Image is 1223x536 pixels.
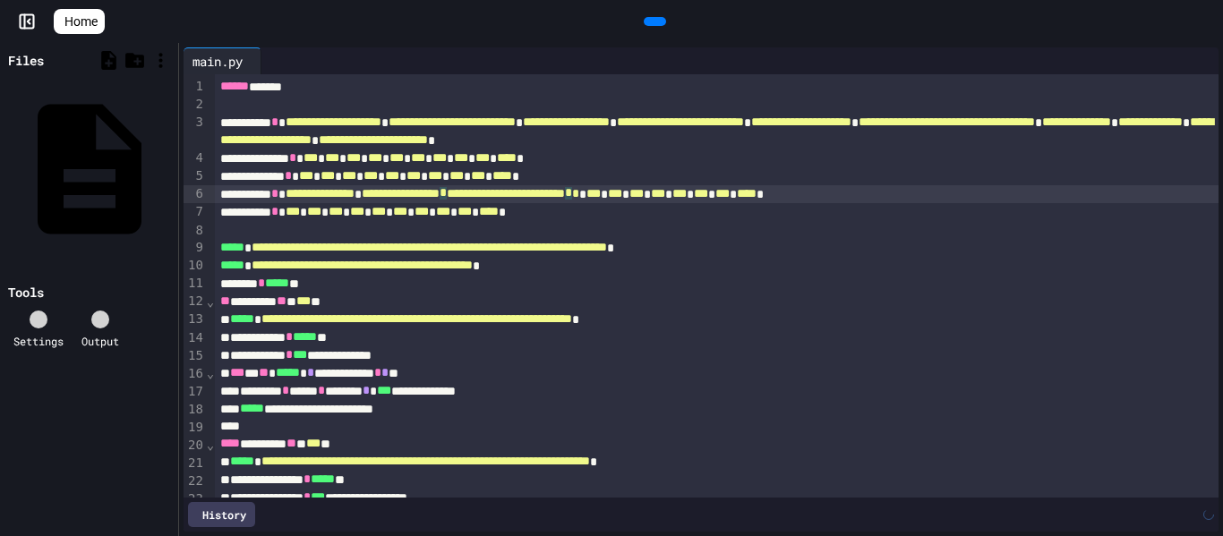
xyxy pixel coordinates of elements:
[184,293,206,311] div: 12
[184,365,206,383] div: 16
[184,383,206,401] div: 17
[184,311,206,328] div: 13
[184,78,206,96] div: 1
[184,114,206,149] div: 3
[184,437,206,455] div: 20
[206,366,215,380] span: Fold line
[184,167,206,185] div: 5
[184,455,206,472] div: 21
[184,185,206,203] div: 6
[184,257,206,275] div: 10
[8,283,44,302] div: Tools
[206,294,215,309] span: Fold line
[184,472,206,490] div: 22
[184,490,206,508] div: 23
[64,13,98,30] span: Home
[184,222,206,240] div: 8
[54,9,105,34] a: Home
[184,275,206,293] div: 11
[184,419,206,437] div: 19
[184,347,206,365] div: 15
[206,438,215,452] span: Fold line
[8,51,44,70] div: Files
[184,149,206,167] div: 4
[13,333,64,349] div: Settings
[81,333,119,349] div: Output
[184,329,206,347] div: 14
[184,96,206,114] div: 2
[184,203,206,221] div: 7
[184,401,206,419] div: 18
[184,52,252,71] div: main.py
[188,502,255,527] div: History
[184,47,261,74] div: main.py
[184,239,206,257] div: 9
